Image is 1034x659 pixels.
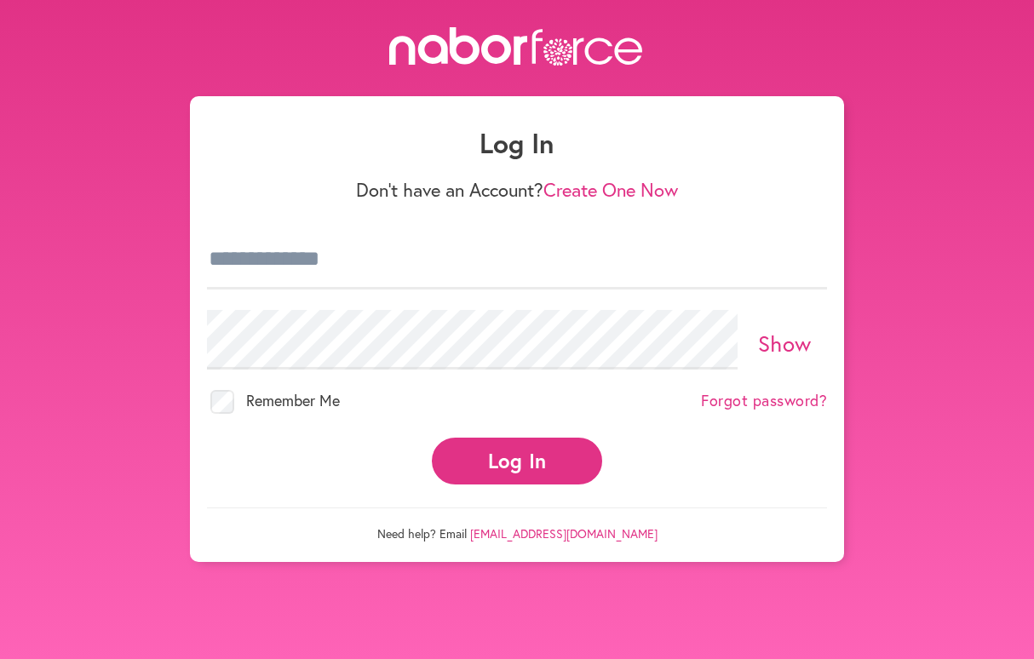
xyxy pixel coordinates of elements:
p: Don't have an Account? [207,179,827,201]
a: Show [758,329,812,358]
h1: Log In [207,127,827,159]
span: Remember Me [246,390,340,410]
p: Need help? Email [207,507,827,542]
a: [EMAIL_ADDRESS][DOMAIN_NAME] [470,525,658,542]
a: Create One Now [543,177,678,202]
button: Log In [432,438,602,484]
a: Forgot password? [701,392,827,410]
